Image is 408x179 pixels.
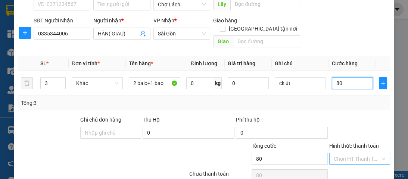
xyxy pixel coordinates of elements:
span: Thu Hộ [143,117,160,123]
span: Giao hàng [213,18,237,23]
span: Đơn vị tính [72,60,100,66]
span: Định lượng [191,60,217,66]
div: Tổng: 3 [21,99,158,107]
button: plus [379,77,387,89]
span: Cước hàng [332,60,358,66]
span: Tổng cước [252,143,276,149]
span: plus [379,80,387,86]
div: SĐT Người Nhận [34,16,90,25]
span: Giao [213,35,233,47]
span: user-add [140,31,146,37]
div: Người nhận [93,16,150,25]
span: Khác [76,78,118,89]
span: [GEOGRAPHIC_DATA] tận nơi [226,25,300,33]
input: Ghi chú đơn hàng [80,127,141,139]
input: 0 [228,77,269,89]
span: Sài Gòn [158,28,206,39]
label: Ghi chú đơn hàng [80,117,121,123]
span: VP Nhận [153,18,174,23]
button: delete [21,77,33,89]
label: Hình thức thanh toán [329,143,379,149]
span: plus [19,30,31,36]
div: Phí thu hộ [236,116,328,127]
span: Tên hàng [129,60,153,66]
button: plus [19,27,31,39]
span: kg [214,77,222,89]
input: VD: Bàn, Ghế [129,77,180,89]
input: Dọc đường [233,35,300,47]
th: Ghi chú [272,56,329,71]
span: SL [40,60,46,66]
span: Giá trị hàng [228,60,255,66]
input: Ghi Chú [275,77,326,89]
